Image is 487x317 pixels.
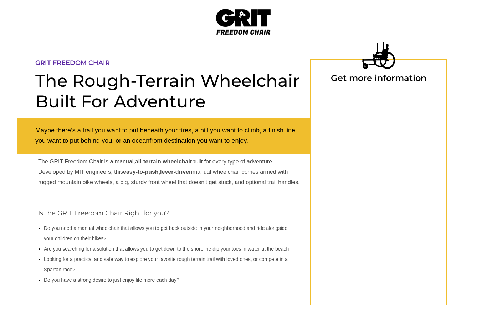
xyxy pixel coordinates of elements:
[35,127,295,144] span: Maybe there’s a trail you want to put beneath your tires, a hill you want to climb, a finish line...
[331,73,426,83] span: Get more information
[44,256,288,272] span: Looking for a practical and safe way to explore your favorite rough terrain trail with loved ones...
[160,169,193,175] strong: lever-driven
[44,246,289,252] span: Are you searching for a solution that allows you to get down to the shoreline dip your toes in wa...
[38,158,300,185] span: The GRIT Freedom Chair is a manual, built for every type of adventure. Developed by MIT engineers...
[135,158,192,165] strong: all-terrain wheelchair
[322,94,435,294] iframe: Form 1
[123,169,159,175] strong: easy-to-push
[44,277,179,283] span: Do you have a strong desire to just enjoy life more each day?
[44,225,287,241] span: Do you need a manual wheelchair that allows you to get back outside in your neighborhood and ride...
[35,59,110,67] span: GRIT FREEDOM CHAIR
[38,209,169,217] span: Is the GRIT Freedom Chair Right for you?
[35,70,300,112] span: The Rough-Terrain Wheelchair Built For Adventure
